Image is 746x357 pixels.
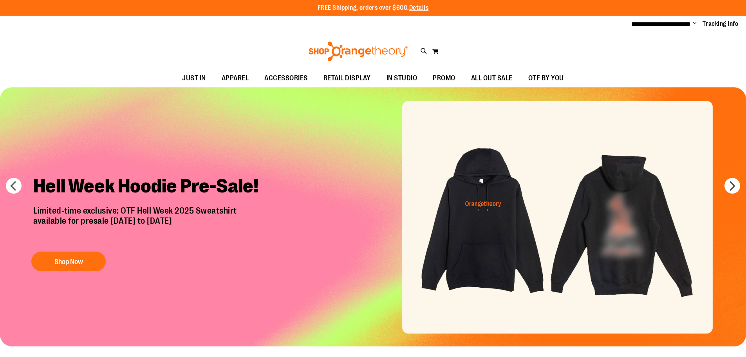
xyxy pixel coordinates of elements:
img: Shop Orangetheory [307,42,409,61]
span: PROMO [433,69,455,87]
a: Tracking Info [703,20,739,28]
span: APPAREL [222,69,249,87]
span: OTF BY YOU [528,69,564,87]
a: Details [409,4,429,11]
button: Account menu [693,20,697,28]
button: prev [6,178,22,194]
span: ACCESSORIES [264,69,308,87]
span: RETAIL DISPLAY [323,69,371,87]
span: IN STUDIO [387,69,417,87]
a: Hell Week Hoodie Pre-Sale! Limited-time exclusive: OTF Hell Week 2025 Sweatshirtavailable for pre... [27,169,272,275]
span: ALL OUT SALE [471,69,513,87]
h2: Hell Week Hoodie Pre-Sale! [27,169,272,206]
button: next [724,178,740,194]
p: Limited-time exclusive: OTF Hell Week 2025 Sweatshirt available for presale [DATE] to [DATE] [27,206,272,244]
p: FREE Shipping, orders over $600. [318,4,429,13]
span: JUST IN [182,69,206,87]
button: Shop Now [31,252,106,271]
